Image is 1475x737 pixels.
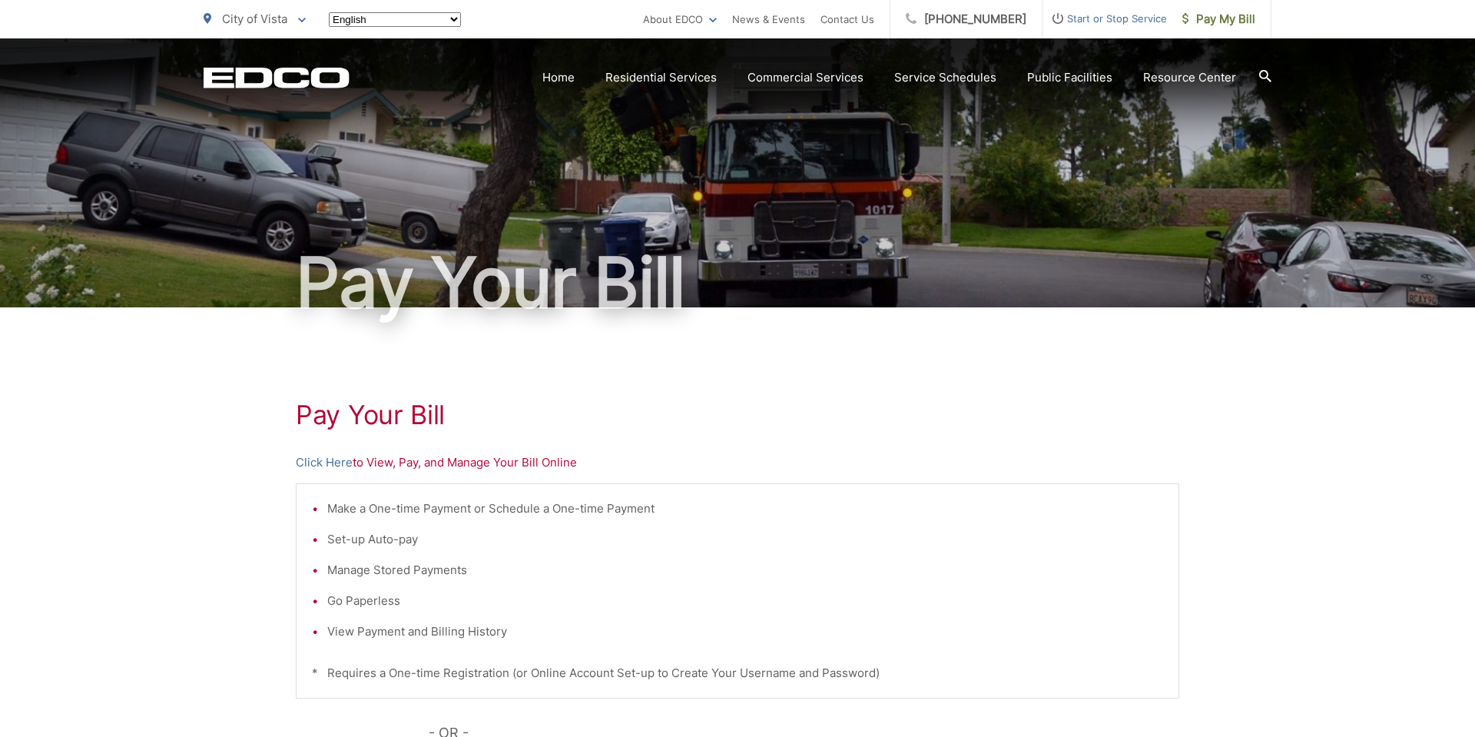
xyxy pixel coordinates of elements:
[312,664,1163,682] p: * Requires a One-time Registration (or Online Account Set-up to Create Your Username and Password)
[327,500,1163,518] li: Make a One-time Payment or Schedule a One-time Payment
[1182,10,1255,28] span: Pay My Bill
[747,68,863,87] a: Commercial Services
[204,244,1271,321] h1: Pay Your Bill
[1027,68,1112,87] a: Public Facilities
[894,68,996,87] a: Service Schedules
[327,622,1163,641] li: View Payment and Billing History
[732,10,805,28] a: News & Events
[327,592,1163,610] li: Go Paperless
[605,68,717,87] a: Residential Services
[296,400,1179,430] h1: Pay Your Bill
[329,12,461,27] select: Select a language
[296,453,1179,472] p: to View, Pay, and Manage Your Bill Online
[327,561,1163,579] li: Manage Stored Payments
[820,10,874,28] a: Contact Us
[643,10,717,28] a: About EDCO
[327,530,1163,549] li: Set-up Auto-pay
[204,67,350,88] a: EDCD logo. Return to the homepage.
[296,453,353,472] a: Click Here
[1143,68,1236,87] a: Resource Center
[222,12,287,26] span: City of Vista
[542,68,575,87] a: Home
